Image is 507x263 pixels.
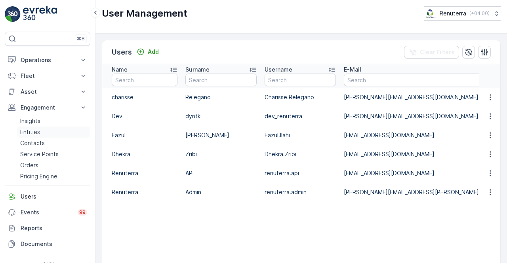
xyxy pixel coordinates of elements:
input: Search [265,74,336,86]
p: Renuterra [440,9,466,17]
td: Fazul [102,126,181,145]
a: Service Points [17,149,90,160]
p: Events [21,208,73,216]
p: Insights [20,117,40,125]
a: Contacts [17,138,90,149]
td: Dhekra.Zribi [261,145,340,164]
button: Asset [5,84,90,100]
p: Surname [185,66,210,74]
a: Pricing Engine [17,171,90,182]
p: ⌘B [77,36,85,42]
td: Renuterra [102,183,181,202]
p: Add [148,48,159,56]
td: Relegano [181,88,261,107]
p: Asset [21,88,74,96]
a: Entities [17,127,90,138]
p: Orders [20,161,38,169]
p: Fleet [21,72,74,80]
a: Events99 [5,204,90,220]
td: Charisse.Relegano [261,88,340,107]
a: Users [5,189,90,204]
td: dyntk [181,107,261,126]
p: Clear Filters [420,48,454,56]
td: dev_renuterra [261,107,340,126]
td: Dhekra [102,145,181,164]
button: Clear Filters [404,46,459,59]
p: Service Points [20,150,59,158]
button: Fleet [5,68,90,84]
p: Contacts [20,139,45,147]
button: Add [133,47,162,57]
p: Entities [20,128,40,136]
img: logo_light-DOdMpM7g.png [23,6,57,22]
p: E-Mail [344,66,361,74]
img: logo [5,6,21,22]
a: Insights [17,115,90,127]
p: Pricing Engine [20,172,57,180]
p: Users [21,193,87,201]
p: Operations [21,56,74,64]
p: 99 [79,209,86,216]
input: Search [112,74,177,86]
p: Name [112,66,128,74]
td: renuterra.api [261,164,340,183]
td: API [181,164,261,183]
button: Operations [5,52,90,68]
img: Screenshot_2024-07-26_at_13.33.01.png [424,9,436,18]
p: Username [265,66,292,74]
p: Documents [21,240,87,248]
p: Reports [21,224,87,232]
td: Renuterra [102,164,181,183]
td: Dev [102,107,181,126]
td: charisse [102,88,181,107]
td: Fazul.Ilahi [261,126,340,145]
p: Users [112,47,132,58]
p: ( +04:00 ) [469,10,490,17]
p: Engagement [21,104,74,112]
td: Zribi [181,145,261,164]
a: Orders [17,160,90,171]
button: Engagement [5,100,90,115]
input: Search [185,74,257,86]
a: Documents [5,236,90,252]
a: Reports [5,220,90,236]
td: renuterra.admin [261,183,340,202]
td: Admin [181,183,261,202]
p: User Management [102,7,187,20]
button: Renuterra(+04:00) [424,6,501,21]
td: [PERSON_NAME] [181,126,261,145]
